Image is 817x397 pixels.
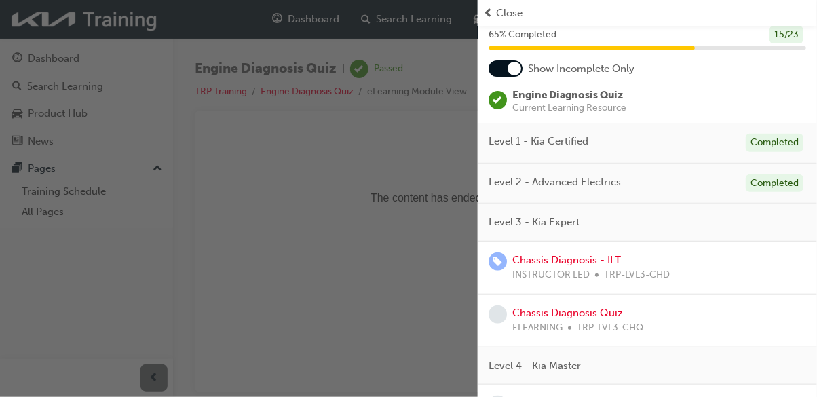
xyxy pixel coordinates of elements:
[512,267,590,283] span: INSTRUCTOR LED
[746,134,803,152] div: Completed
[512,103,626,113] span: Current Learning Resource
[5,11,573,72] p: The content has ended. You may close this window.
[746,174,803,193] div: Completed
[489,305,507,324] span: learningRecordVerb_NONE-icon
[577,320,643,336] span: TRP-LVL3-CHQ
[489,214,579,230] span: Level 3 - Kia Expert
[528,61,634,77] span: Show Incomplete Only
[489,27,556,43] span: 65 % Completed
[483,5,812,21] button: prev-iconClose
[489,358,581,374] span: Level 4 - Kia Master
[769,26,803,44] div: 15 / 23
[496,5,522,21] span: Close
[483,5,493,21] span: prev-icon
[512,254,621,266] a: Chassis Diagnosis - ILT
[604,267,670,283] span: TRP-LVL3-CHD
[512,307,623,319] a: Chassis Diagnosis Quiz
[489,91,507,109] span: learningRecordVerb_PASS-icon
[489,252,507,271] span: learningRecordVerb_ENROLL-icon
[512,89,623,101] span: Engine Diagnosis Quiz
[489,134,588,149] span: Level 1 - Kia Certified
[512,320,563,336] span: ELEARNING
[489,174,621,190] span: Level 2 - Advanced Electrics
